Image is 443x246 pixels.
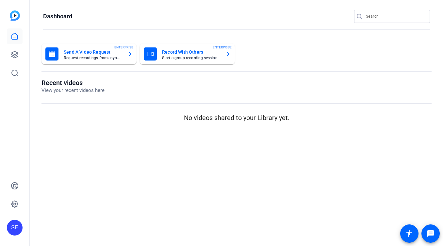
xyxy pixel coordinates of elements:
h1: Recent videos [41,79,105,87]
h1: Dashboard [43,12,72,20]
mat-icon: accessibility [405,230,413,237]
button: Send A Video RequestRequest recordings from anyone, anywhereENTERPRISE [41,44,137,64]
span: ENTERPRISE [114,45,133,50]
p: View your recent videos here [41,87,105,94]
div: SE [7,220,23,236]
mat-card-subtitle: Start a group recording session [162,56,221,60]
img: blue-gradient.svg [10,10,20,21]
span: ENTERPRISE [213,45,232,50]
mat-card-title: Send A Video Request [64,48,122,56]
input: Search [366,12,425,20]
mat-icon: message [427,230,435,237]
button: Record With OthersStart a group recording sessionENTERPRISE [140,44,235,64]
p: No videos shared to your Library yet. [41,113,432,123]
mat-card-subtitle: Request recordings from anyone, anywhere [64,56,122,60]
mat-card-title: Record With Others [162,48,221,56]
